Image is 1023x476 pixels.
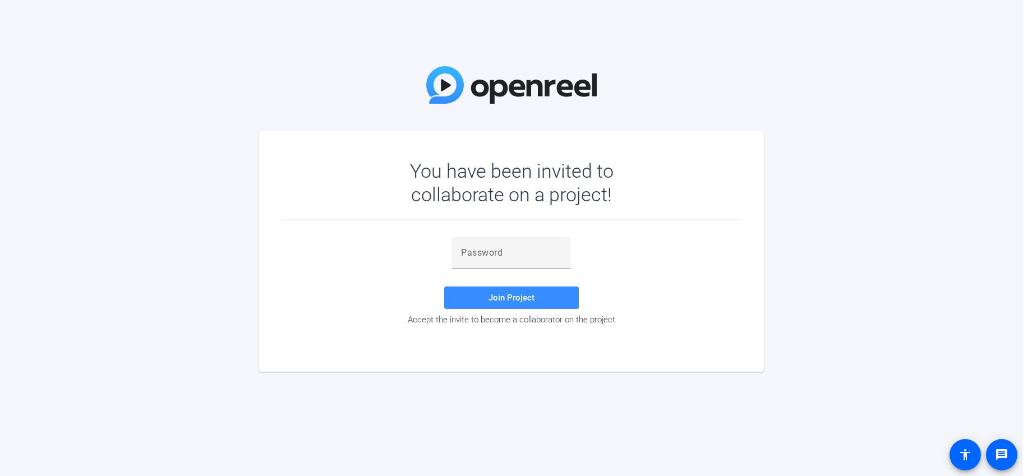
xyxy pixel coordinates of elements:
[959,448,972,461] mat-icon: accessibility
[377,159,646,206] div: You have been invited to collaborate on a project!
[426,66,597,104] img: OpenReel Logo
[995,448,1008,461] mat-icon: message
[461,246,562,260] input: Password
[489,293,534,303] span: Join Project
[444,286,579,309] button: Join Project
[282,315,741,325] div: Accept the invite to become a collaborator on the project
